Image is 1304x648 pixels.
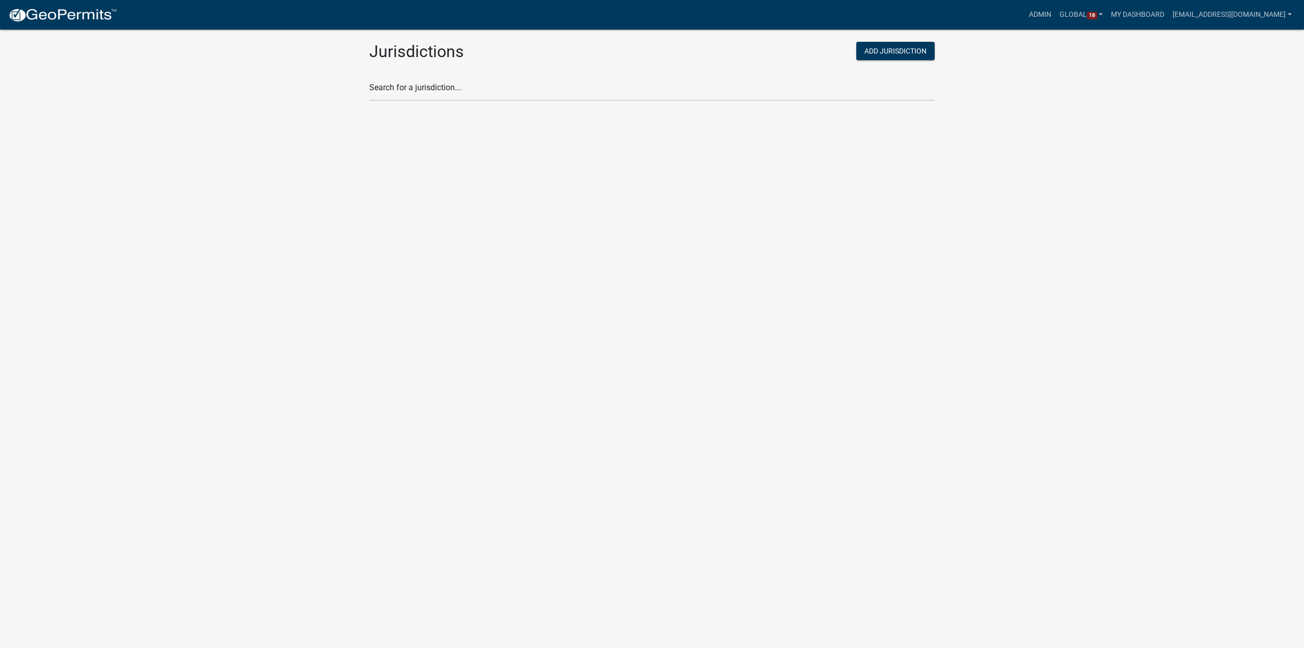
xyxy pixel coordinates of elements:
a: Admin [1025,5,1055,24]
span: 18 [1087,12,1097,20]
h2: Jurisdictions [369,42,644,61]
a: Global18 [1055,5,1107,24]
a: [EMAIL_ADDRESS][DOMAIN_NAME] [1169,5,1296,24]
a: My Dashboard [1107,5,1169,24]
button: Add Jurisdiction [856,42,935,60]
